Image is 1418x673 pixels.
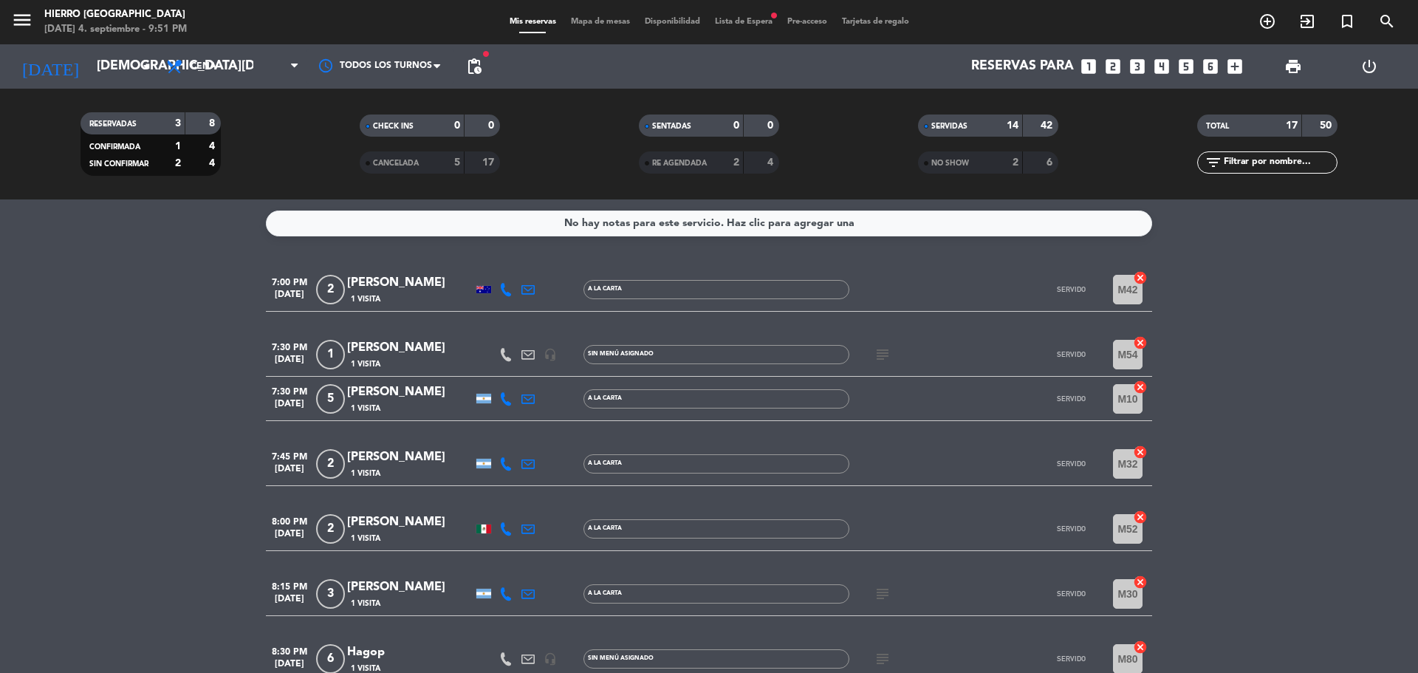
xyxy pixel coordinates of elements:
[266,399,313,416] span: [DATE]
[266,355,313,372] span: [DATE]
[209,118,218,129] strong: 8
[588,525,622,531] span: A la carta
[1320,120,1335,131] strong: 50
[1133,640,1148,655] i: cancel
[1034,275,1108,304] button: SERVIDO
[351,468,380,479] span: 1 Visita
[770,11,778,20] span: fiber_manual_record
[1222,154,1337,171] input: Filtrar por nombre...
[1205,154,1222,171] i: filter_list
[351,293,380,305] span: 1 Visita
[637,18,708,26] span: Disponibilidad
[347,643,473,662] div: Hagop
[564,18,637,26] span: Mapa de mesas
[588,460,622,466] span: A la carta
[1034,514,1108,544] button: SERVIDO
[89,160,148,168] span: SIN CONFIRMAR
[347,578,473,597] div: [PERSON_NAME]
[316,275,345,304] span: 2
[266,464,313,481] span: [DATE]
[1152,57,1171,76] i: looks_4
[1128,57,1147,76] i: looks_3
[733,120,739,131] strong: 0
[1034,579,1108,609] button: SERVIDO
[1284,58,1302,75] span: print
[1360,58,1378,75] i: power_settings_new
[347,273,473,293] div: [PERSON_NAME]
[488,120,497,131] strong: 0
[708,18,780,26] span: Lista de Espera
[316,384,345,414] span: 5
[373,123,414,130] span: CHECK INS
[191,61,216,72] span: Cena
[1057,394,1086,403] span: SERVIDO
[767,120,776,131] strong: 0
[351,533,380,544] span: 1 Visita
[1225,57,1244,76] i: add_box
[1176,57,1196,76] i: looks_5
[373,160,419,167] span: CANCELADA
[347,338,473,358] div: [PERSON_NAME]
[316,579,345,609] span: 3
[482,157,497,168] strong: 17
[1057,655,1086,663] span: SERVIDO
[347,383,473,402] div: [PERSON_NAME]
[1013,157,1018,168] strong: 2
[1133,270,1148,285] i: cancel
[931,123,967,130] span: SERVIDAS
[1034,384,1108,414] button: SERVIDO
[588,590,622,596] span: A la carta
[1057,460,1086,468] span: SERVIDO
[1298,13,1316,30] i: exit_to_app
[931,160,969,167] span: NO SHOW
[652,123,691,130] span: SENTADAS
[89,120,137,128] span: RESERVADAS
[316,514,345,544] span: 2
[11,9,33,36] button: menu
[1057,590,1086,598] span: SERVIDO
[351,403,380,414] span: 1 Visita
[588,286,622,292] span: A la carta
[1133,445,1148,460] i: cancel
[588,351,654,357] span: Sin menú asignado
[44,22,187,37] div: [DATE] 4. septiembre - 9:51 PM
[11,9,33,31] i: menu
[44,7,187,22] div: Hierro [GEOGRAPHIC_DATA]
[1057,525,1086,533] span: SERVIDO
[1034,340,1108,369] button: SERVIDO
[351,358,380,370] span: 1 Visita
[1057,350,1086,358] span: SERVIDO
[266,529,313,546] span: [DATE]
[1057,285,1086,293] span: SERVIDO
[1007,120,1018,131] strong: 14
[1258,13,1276,30] i: add_circle_outline
[874,585,891,603] i: subject
[266,512,313,529] span: 8:00 PM
[971,59,1074,74] span: Reservas para
[1201,57,1220,76] i: looks_6
[767,157,776,168] strong: 4
[316,449,345,479] span: 2
[1133,575,1148,590] i: cancel
[266,273,313,290] span: 7:00 PM
[564,215,854,232] div: No hay notas para este servicio. Haz clic para agregar una
[1133,510,1148,525] i: cancel
[11,50,89,83] i: [DATE]
[1331,44,1407,89] div: LOG OUT
[652,160,707,167] span: RE AGENDADA
[465,58,483,75] span: pending_actions
[588,395,622,401] span: A la carta
[351,598,380,609] span: 1 Visita
[454,120,460,131] strong: 0
[588,655,654,661] span: Sin menú asignado
[347,448,473,467] div: [PERSON_NAME]
[874,346,891,363] i: subject
[266,447,313,464] span: 7:45 PM
[266,577,313,594] span: 8:15 PM
[733,157,739,168] strong: 2
[266,594,313,611] span: [DATE]
[835,18,917,26] span: Tarjetas de regalo
[89,143,140,151] span: CONFIRMADA
[1133,335,1148,350] i: cancel
[1206,123,1229,130] span: TOTAL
